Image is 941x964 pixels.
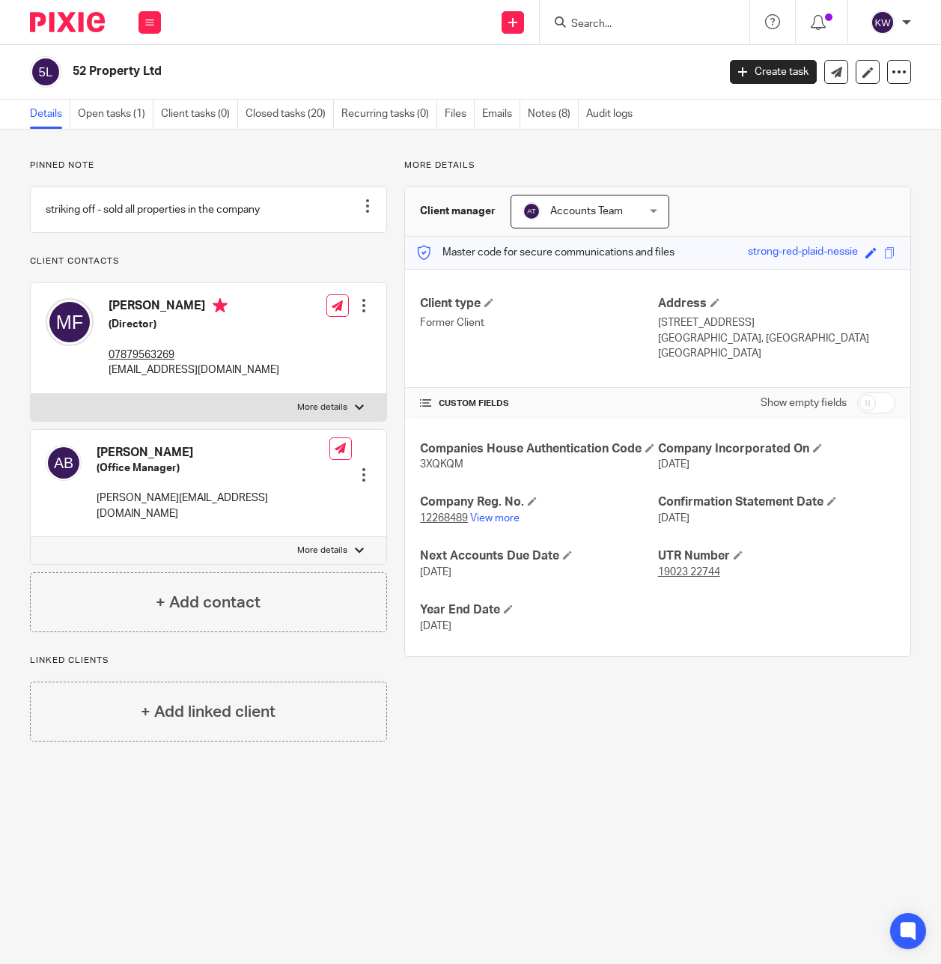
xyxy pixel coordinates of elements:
h5: (Office Manager) [97,461,329,476]
span: Accounts Team [550,206,623,216]
p: Pinned note [30,160,387,172]
a: Closed tasks (20) [246,100,334,129]
a: Audit logs [586,100,640,129]
p: [STREET_ADDRESS] [658,315,895,330]
span: [DATE] [420,621,451,631]
h4: Confirmation Statement Date [658,494,895,510]
h4: CUSTOM FIELDS [420,398,657,410]
p: More details [297,545,347,557]
p: [PERSON_NAME][EMAIL_ADDRESS][DOMAIN_NAME] [97,491,329,521]
a: Open tasks (1) [78,100,153,129]
img: svg%3E [30,56,61,88]
tcxspan: Call 12268489 via 3CX [420,513,468,524]
input: Search [570,18,704,31]
span: [DATE] [658,459,689,470]
div: strong-red-plaid-nessie [748,244,858,261]
p: Former Client [420,315,657,330]
h4: + Add contact [156,591,261,614]
label: Show empty fields [761,395,847,410]
a: Recurring tasks (0) [341,100,437,129]
h4: Year End Date [420,602,657,618]
a: Emails [482,100,520,129]
a: Notes (8) [528,100,579,129]
h4: Companies House Authentication Code [420,441,657,457]
p: [GEOGRAPHIC_DATA], [GEOGRAPHIC_DATA] [658,331,895,346]
h4: Company Reg. No. [420,494,657,510]
tcxspan: Call 07879563269 via 3CX [109,350,174,360]
img: svg%3E [46,445,82,481]
span: [DATE] [420,567,451,578]
img: svg%3E [523,202,540,220]
p: More details [297,401,347,413]
p: Client contacts [30,255,387,267]
h4: [PERSON_NAME] [97,445,329,461]
img: svg%3E [46,298,94,346]
p: Linked clients [30,655,387,667]
p: [GEOGRAPHIC_DATA] [658,346,895,361]
a: Create task [730,60,817,84]
h2: 52 Property Ltd [73,64,580,79]
h4: UTR Number [658,548,895,564]
h4: Client type [420,296,657,312]
img: svg%3E [871,10,895,34]
p: More details [404,160,911,172]
p: [EMAIL_ADDRESS][DOMAIN_NAME] [109,363,279,378]
h4: [PERSON_NAME] [109,298,279,317]
a: Files [445,100,475,129]
a: Details [30,100,70,129]
i: Primary [213,298,228,313]
p: Master code for secure communications and files [416,245,674,260]
img: Pixie [30,12,105,32]
a: View more [470,513,520,524]
tcxspan: Call 19023 22744 via 3CX [658,567,720,578]
h4: Address [658,296,895,312]
h5: (Director) [109,317,279,332]
h3: Client manager [420,204,496,219]
a: Client tasks (0) [161,100,238,129]
h4: + Add linked client [141,700,275,724]
h4: Company Incorporated On [658,441,895,457]
h4: Next Accounts Due Date [420,548,657,564]
span: [DATE] [658,513,689,524]
span: 3XQKQM [420,459,463,470]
